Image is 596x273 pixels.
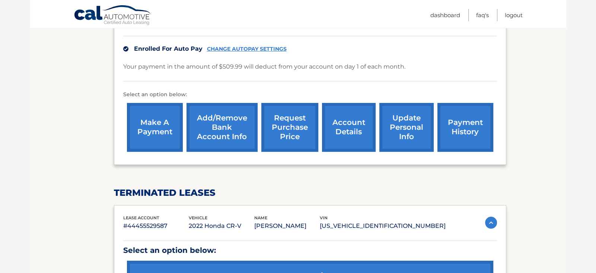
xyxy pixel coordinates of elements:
[114,187,506,198] h2: terminated leases
[74,5,152,26] a: Cal Automotive
[485,217,497,229] img: accordion-active.svg
[322,103,376,152] a: account details
[430,9,460,21] a: Dashboard
[189,215,207,220] span: vehicle
[261,103,318,152] a: request purchase price
[379,103,434,152] a: update personal info
[187,103,258,152] a: Add/Remove bank account info
[254,215,267,220] span: name
[505,9,523,21] a: Logout
[476,9,489,21] a: FAQ's
[437,103,493,152] a: payment history
[123,90,497,99] p: Select an option below:
[254,221,320,231] p: [PERSON_NAME]
[123,62,405,72] p: Your payment in the amount of $509.99 will deduct from your account on day 1 of each month.
[123,46,128,51] img: check.svg
[123,221,189,231] p: #44455529587
[207,46,287,52] a: CHANGE AUTOPAY SETTINGS
[134,45,203,52] span: Enrolled For Auto Pay
[189,221,254,231] p: 2022 Honda CR-V
[320,215,328,220] span: vin
[320,221,446,231] p: [US_VEHICLE_IDENTIFICATION_NUMBER]
[123,244,497,257] p: Select an option below:
[127,103,183,152] a: make a payment
[123,215,159,220] span: lease account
